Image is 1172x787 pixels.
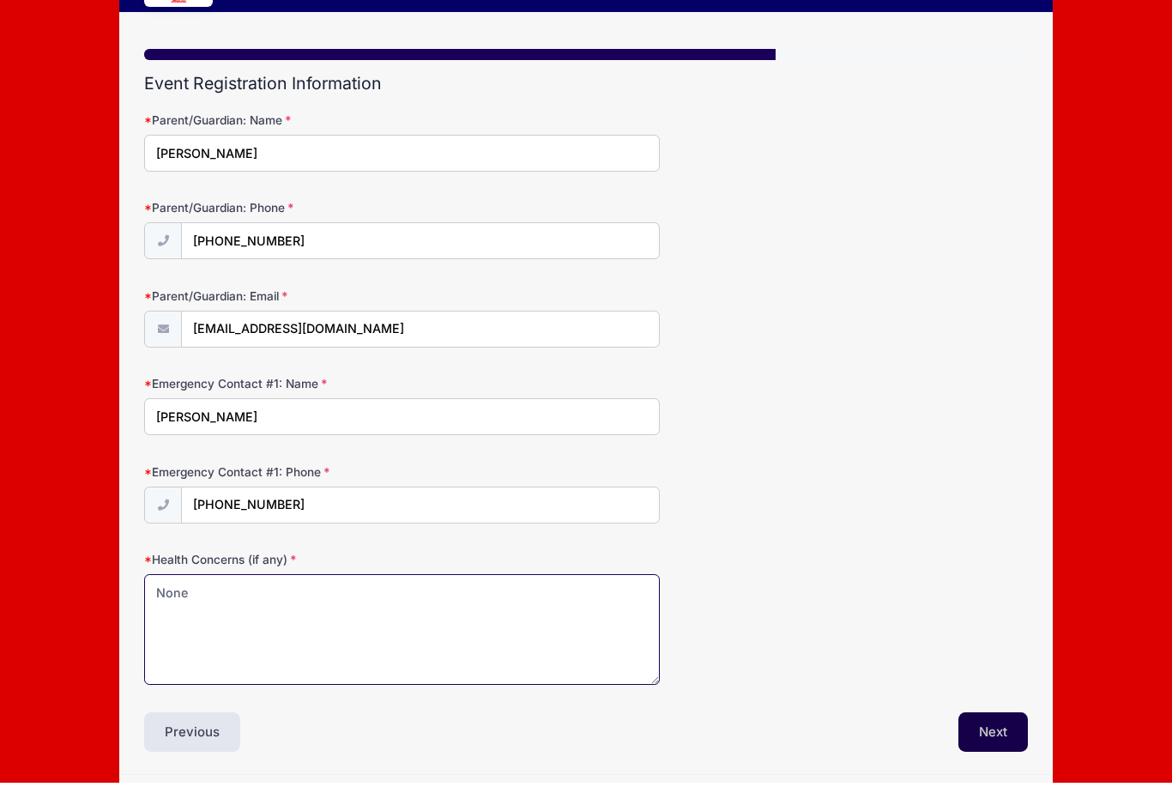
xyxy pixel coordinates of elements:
h2: Event Registration Information [144,78,1028,98]
label: Parent/Guardian: Name [144,116,438,133]
input: (xxx) xxx-xxxx [181,227,659,263]
button: Previous [144,717,240,756]
label: Health Concerns (if any) [144,555,438,572]
button: Next [958,717,1028,756]
label: Emergency Contact #1: Phone [144,468,438,485]
label: Parent/Guardian: Phone [144,203,438,221]
input: (xxx) xxx-xxxx [181,491,659,528]
label: Parent/Guardian: Email [144,292,438,309]
input: email@email.com [181,315,659,352]
label: Emergency Contact #1: Name [144,379,438,397]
